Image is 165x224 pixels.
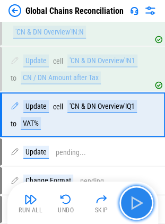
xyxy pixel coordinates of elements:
div: cell [53,102,63,110]
div: pending... [80,177,110,185]
img: Run All [24,193,37,205]
div: Global Chains Reconciliation [25,6,124,16]
div: VAT% [21,117,41,130]
div: 'CN & DN Overview'!N:N [13,25,86,38]
div: CN / DN Amount after Tax [21,71,101,84]
img: Support [130,6,138,15]
div: pending... [56,148,86,156]
div: 'CN & DN Overview'!Q1 [67,100,137,113]
div: Skip [95,207,108,213]
div: Run All [19,207,42,213]
div: cell [53,57,63,65]
div: Update [23,145,49,158]
img: Skip [95,193,108,205]
img: Settings menu [144,4,157,17]
button: Undo [49,190,83,216]
button: Run All [14,190,48,216]
button: Skip [84,190,118,216]
div: to [11,74,16,82]
img: Main button [128,194,145,211]
div: to [11,119,16,127]
div: Undo [58,207,74,213]
div: Update [23,100,49,113]
img: Back [8,4,21,17]
img: Undo [59,193,72,205]
div: 'CN & DN Overview'!N1 [67,54,137,67]
div: Update [23,54,49,67]
div: Change Format [23,174,73,187]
